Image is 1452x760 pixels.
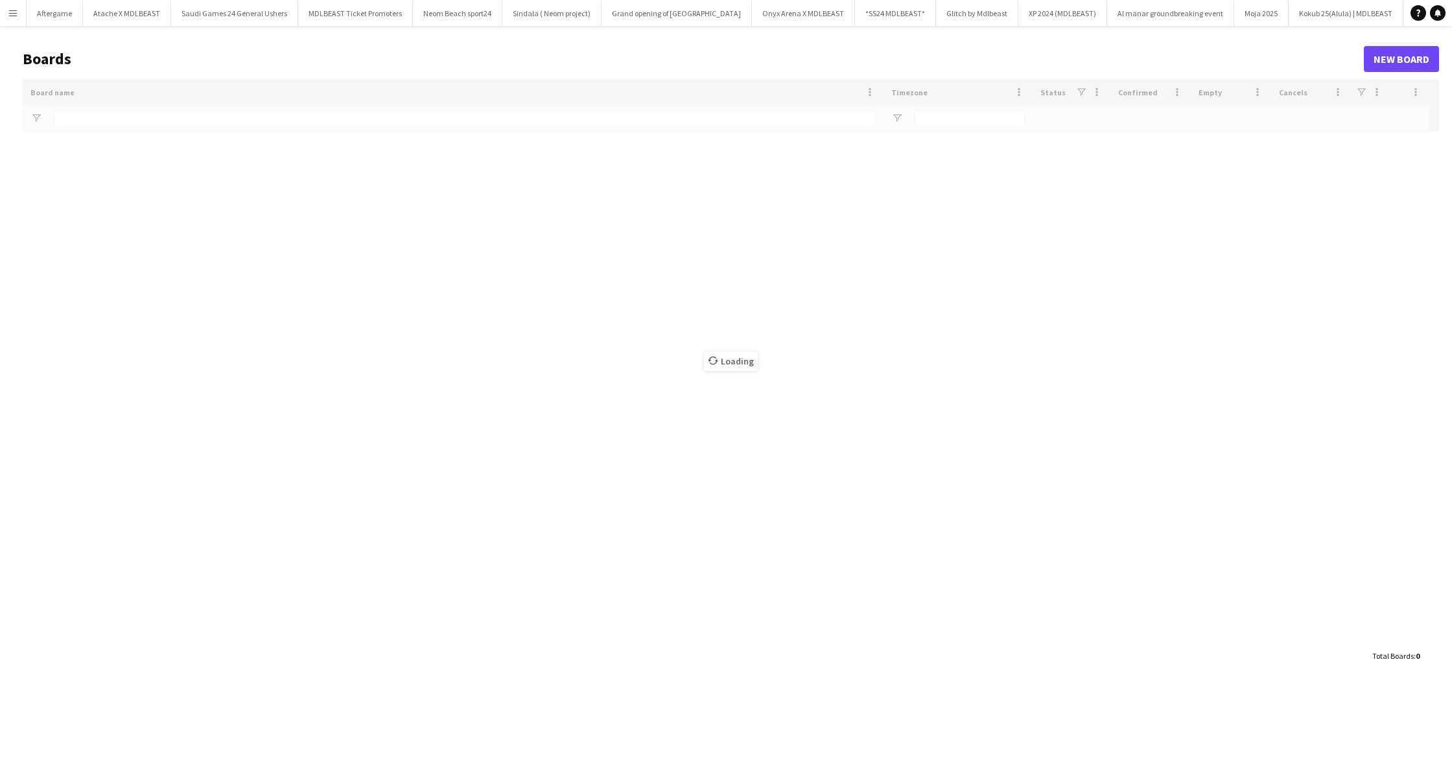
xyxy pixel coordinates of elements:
[1289,1,1403,26] button: Kokub 25(Alula) | MDLBEAST
[1018,1,1107,26] button: XP 2024 (MDLBEAST)
[413,1,502,26] button: Neom Beach sport24
[502,1,602,26] button: Sindala ( Neom project)
[27,1,83,26] button: Aftergame
[1372,651,1414,661] span: Total Boards
[936,1,1018,26] button: Glitch by Mdlbeast
[855,1,936,26] button: *SS24 MDLBEAST*
[83,1,171,26] button: Atache X MDLBEAST
[752,1,855,26] button: Onyx Arena X MDLBEAST
[23,49,1364,69] h1: Boards
[171,1,298,26] button: Saudi Games 24 General Ushers
[1234,1,1289,26] button: Moja 2025
[1416,651,1420,661] span: 0
[298,1,413,26] button: MDLBEAST Ticket Promoters
[1107,1,1234,26] button: Al manar groundbreaking event
[602,1,752,26] button: Grand opening of [GEOGRAPHIC_DATA]
[1364,46,1439,72] a: New Board
[1372,643,1420,669] div: :
[704,351,758,371] span: Loading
